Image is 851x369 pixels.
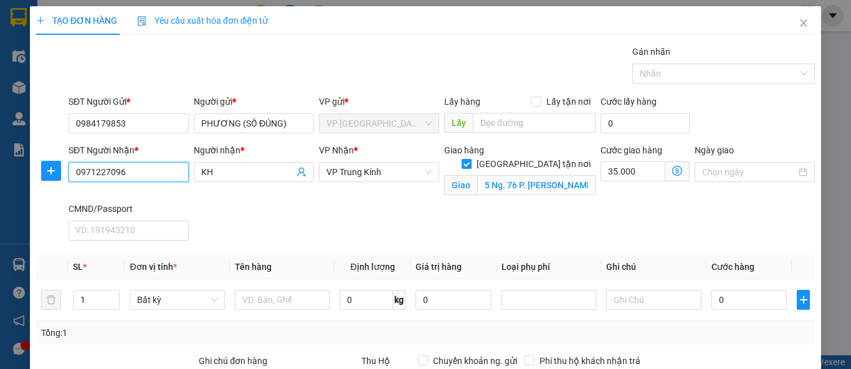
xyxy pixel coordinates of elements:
span: Tên hàng [235,262,272,272]
th: Ghi chú [601,255,706,279]
span: VP Bắc Sơn [326,114,432,133]
span: Yêu cầu xuất hóa đơn điện tử [137,16,269,26]
span: plus [797,295,809,305]
div: Tổng: 1 [41,326,330,340]
label: Cước lấy hàng [601,97,657,107]
input: Ghi Chú [606,290,701,310]
span: Thu Hộ [361,356,390,366]
span: Chuyển khoản ng. gửi [428,354,522,368]
span: Giao [444,175,477,195]
span: Định lượng [351,262,395,272]
span: VP Nhận [319,145,354,155]
div: Người nhận [194,143,314,157]
span: dollar-circle [672,166,682,176]
div: VP gửi [319,95,439,108]
input: Cước giao hàng [601,161,665,181]
span: Cước hàng [711,262,754,272]
input: Dọc đường [473,113,596,133]
li: 271 - [PERSON_NAME] - [GEOGRAPHIC_DATA] - [GEOGRAPHIC_DATA] [116,31,521,46]
input: Cước lấy hàng [601,113,690,133]
span: Giao hàng [444,145,484,155]
span: Đơn vị tính [130,262,176,272]
input: Giao tận nơi [477,175,596,195]
label: Gán nhãn [632,47,670,57]
input: VD: Bàn, Ghế [235,290,330,310]
span: Phí thu hộ khách nhận trả [535,354,645,368]
span: kg [393,290,406,310]
span: Bất kỳ [137,290,217,309]
span: plus [36,16,45,25]
span: VP Trung Kính [326,163,432,181]
div: SĐT Người Nhận [69,143,189,157]
button: delete [41,290,61,310]
input: Ngày giao [702,165,796,179]
span: TẠO ĐƠN HÀNG [36,16,117,26]
span: Giá trị hàng [416,262,462,272]
span: close [799,18,809,28]
label: Ghi chú đơn hàng [199,356,267,366]
img: logo.jpg [16,16,109,78]
div: Người gửi [194,95,314,108]
button: plus [797,290,810,310]
span: Lấy hàng [444,97,480,107]
span: [GEOGRAPHIC_DATA] tận nơi [472,157,596,171]
span: Lấy [444,113,473,133]
button: Close [786,6,821,41]
b: GỬI : VP [GEOGRAPHIC_DATA] [16,85,186,127]
th: Loại phụ phí [497,255,601,279]
div: SĐT Người Gửi [69,95,189,108]
span: Lấy tận nơi [541,95,596,108]
label: Ngày giao [695,145,734,155]
span: SL [73,262,83,272]
img: icon [137,16,147,26]
input: 0 [416,290,492,310]
button: plus [41,161,61,181]
span: user-add [297,167,307,177]
div: CMND/Passport [69,202,189,216]
span: plus [42,166,60,176]
label: Cước giao hàng [601,145,662,155]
